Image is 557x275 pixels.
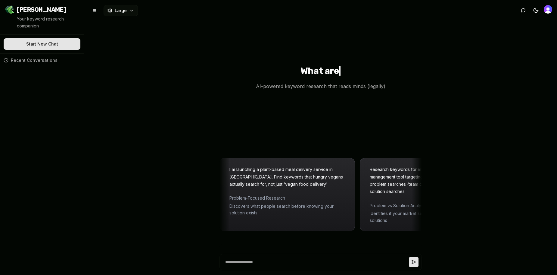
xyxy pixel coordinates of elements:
span: Research keywords for my new SAAS project management tool targeting remote teams. Show me both pr... [378,167,491,194]
button: Start New Chat [4,38,80,50]
img: Tyler West [544,5,552,14]
p: AI-powered keyword research that reads minds (legally) [251,82,390,90]
span: Large [115,8,127,14]
span: Discovers what people search before knowing your solution exists [238,203,354,217]
span: Identifies if your market searches for problems or solutions [378,210,494,224]
span: | [339,65,341,76]
span: Problem-Focused Research [238,195,354,201]
span: [PERSON_NAME] [17,5,66,14]
p: Your keyword research companion [17,16,79,30]
h1: What are [300,65,341,77]
span: Recent Conversations [11,57,58,63]
button: Open user button [544,5,552,14]
span: I'm launching a plant-based meal delivery service in [GEOGRAPHIC_DATA]. Find keywords that hungry... [238,167,352,187]
button: Large [104,5,138,16]
img: Jello SEO Logo [5,5,14,14]
span: Problem vs Solution Analysis [378,202,494,209]
span: Start New Chat [26,41,58,47]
